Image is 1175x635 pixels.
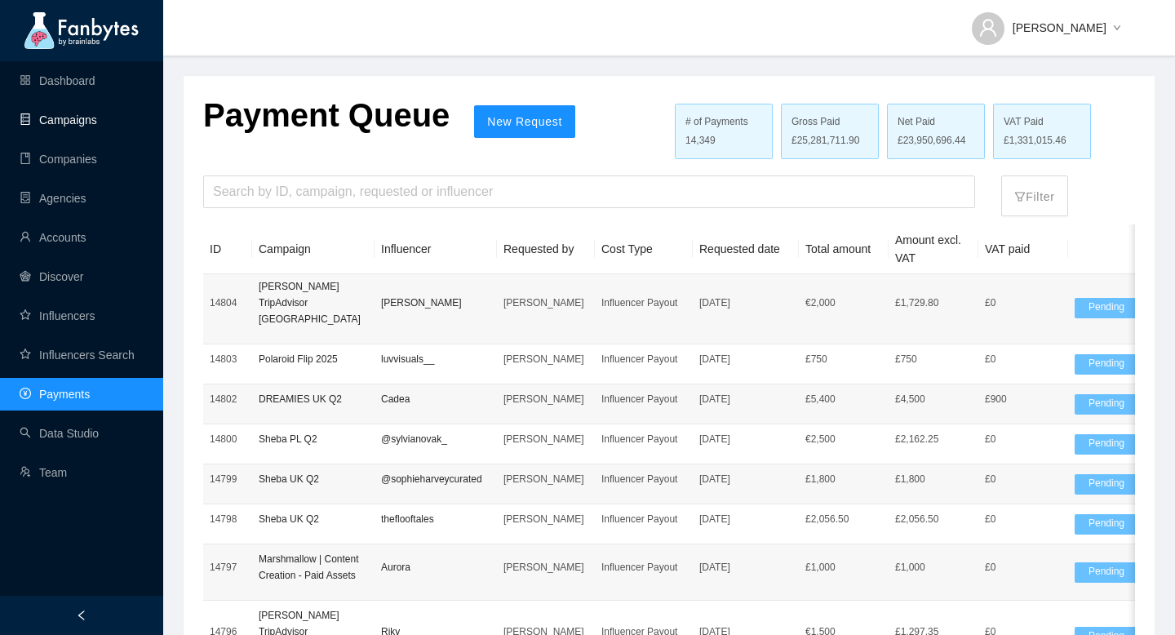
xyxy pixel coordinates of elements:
p: [PERSON_NAME] [503,471,588,487]
p: Filter [1014,180,1054,206]
span: Pending [1075,298,1138,318]
p: [PERSON_NAME] TripAdvisor [GEOGRAPHIC_DATA] [259,278,368,327]
button: filterFilter [1001,175,1067,216]
p: [DATE] [699,471,792,487]
p: @sylvianovak_ [381,431,490,447]
a: pay-circlePayments [20,388,90,401]
p: [DATE] [699,559,792,575]
span: Pending [1075,354,1138,375]
button: [PERSON_NAME]down [959,8,1134,34]
p: luvvisuals__ [381,351,490,367]
a: starInfluencers [20,309,95,322]
p: £ 1,000 [805,559,882,575]
p: [PERSON_NAME] [503,391,588,407]
button: New Request [474,105,575,138]
a: appstoreDashboard [20,74,95,87]
p: £ 1,800 [805,471,882,487]
p: Polaroid Flip 2025 [259,351,368,367]
p: theflooftales [381,511,490,527]
span: 14,349 [685,133,716,149]
p: £1,729.80 [895,295,972,311]
p: £0 [985,559,1062,575]
a: usergroup-addTeam [20,466,67,479]
p: [PERSON_NAME] [503,295,588,311]
p: [PERSON_NAME] [503,559,588,575]
span: Pending [1075,434,1138,455]
th: VAT paid [978,224,1068,274]
p: Cadea [381,391,490,407]
p: € 2,000 [805,295,882,311]
p: Influencer Payout [601,471,686,487]
span: filter [1014,191,1026,202]
th: Cost Type [595,224,693,274]
a: userAccounts [20,231,86,244]
p: Influencer Payout [601,559,686,575]
p: £4,500 [895,391,972,407]
p: £ 2,056.50 [805,511,882,527]
p: Sheba PL Q2 [259,431,368,447]
p: [PERSON_NAME] [381,295,490,311]
p: £0 [985,431,1062,447]
p: £0 [985,471,1062,487]
span: £1,331,015.46 [1004,133,1066,149]
span: Pending [1075,394,1138,415]
span: £25,281,711.90 [791,133,859,149]
p: £ 750 [805,351,882,367]
a: searchData Studio [20,427,99,440]
span: Pending [1075,562,1138,583]
p: Influencer Payout [601,295,686,311]
span: Pending [1075,474,1138,495]
p: @sophieharveycurated [381,471,490,487]
span: down [1113,24,1121,33]
p: 14797 [210,559,246,575]
p: 14800 [210,431,246,447]
p: 14802 [210,391,246,407]
p: £1,800 [895,471,972,487]
span: £23,950,696.44 [898,133,965,149]
p: [DATE] [699,391,792,407]
p: £1,000 [895,559,972,575]
p: £0 [985,511,1062,527]
p: £2,162.25 [895,431,972,447]
p: Marshmallow | Content Creation - Paid Assets [259,551,368,584]
p: € 2,500 [805,431,882,447]
p: Sheba UK Q2 [259,471,368,487]
span: user [978,18,998,38]
p: [DATE] [699,351,792,367]
p: Influencer Payout [601,431,686,447]
p: [PERSON_NAME] [503,511,588,527]
div: VAT Paid [1004,114,1080,130]
th: Requested date [693,224,799,274]
span: left [76,610,87,621]
p: [PERSON_NAME] [503,431,588,447]
p: £ 5,400 [805,391,882,407]
p: 14804 [210,295,246,311]
p: Influencer Payout [601,391,686,407]
p: 14799 [210,471,246,487]
p: [DATE] [699,431,792,447]
p: 14798 [210,511,246,527]
p: [DATE] [699,511,792,527]
span: Pending [1075,514,1138,535]
th: Influencer [375,224,497,274]
div: # of Payments [685,114,762,130]
a: starInfluencers Search [20,349,135,362]
a: databaseCampaigns [20,113,97,127]
th: Requested by [497,224,595,274]
p: 14803 [210,351,246,367]
a: containerAgencies [20,192,86,205]
p: Sheba UK Q2 [259,511,368,527]
th: Amount excl. VAT [889,224,978,274]
p: Aurora [381,559,490,575]
p: £900 [985,391,1062,407]
th: Total amount [799,224,889,274]
p: £750 [895,351,972,367]
div: Gross Paid [791,114,868,130]
span: [PERSON_NAME] [1013,19,1106,37]
div: Net Paid [898,114,974,130]
p: Influencer Payout [601,351,686,367]
p: £0 [985,295,1062,311]
th: Campaign [252,224,375,274]
span: New Request [487,115,562,128]
p: Influencer Payout [601,511,686,527]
